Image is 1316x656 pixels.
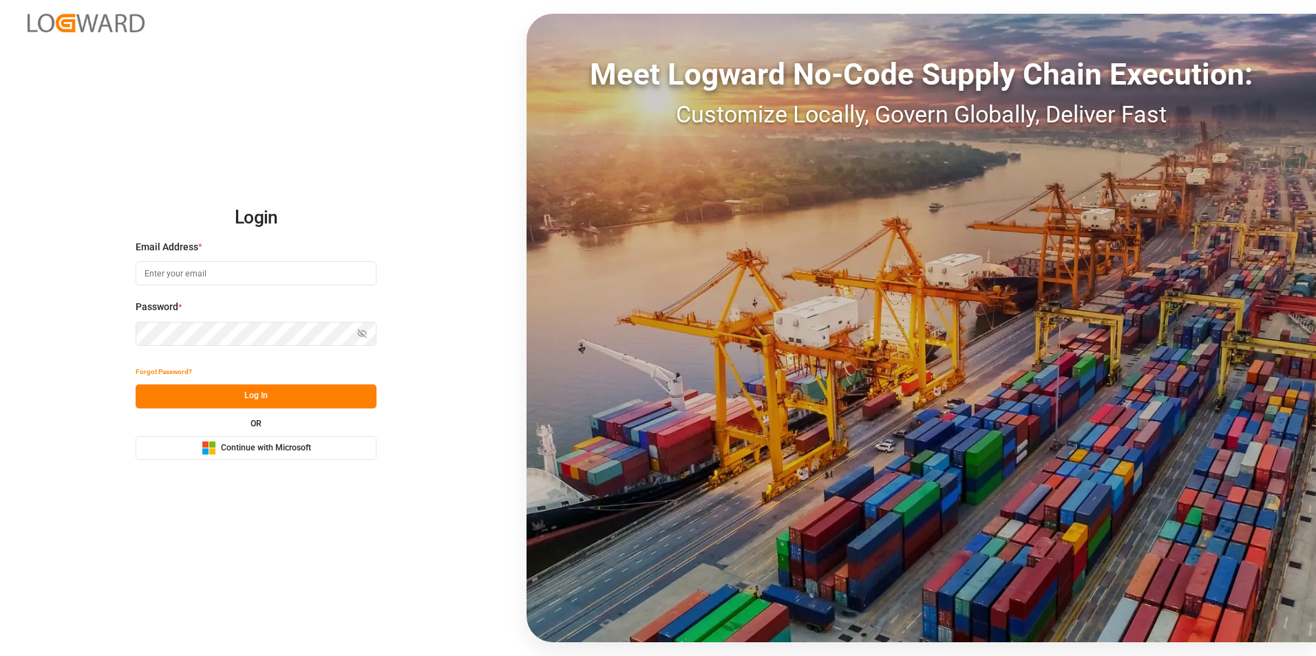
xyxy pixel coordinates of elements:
[136,384,376,408] button: Log In
[136,240,198,254] span: Email Address
[136,261,376,285] input: Enter your email
[527,97,1316,132] div: Customize Locally, Govern Globally, Deliver Fast
[28,14,145,32] img: Logward_new_orange.png
[251,419,262,428] small: OR
[527,52,1316,97] div: Meet Logward No-Code Supply Chain Execution:
[136,196,376,240] h2: Login
[136,300,178,314] span: Password
[136,360,192,384] button: Forgot Password?
[221,442,311,455] span: Continue with Microsoft
[136,436,376,460] button: Continue with Microsoft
